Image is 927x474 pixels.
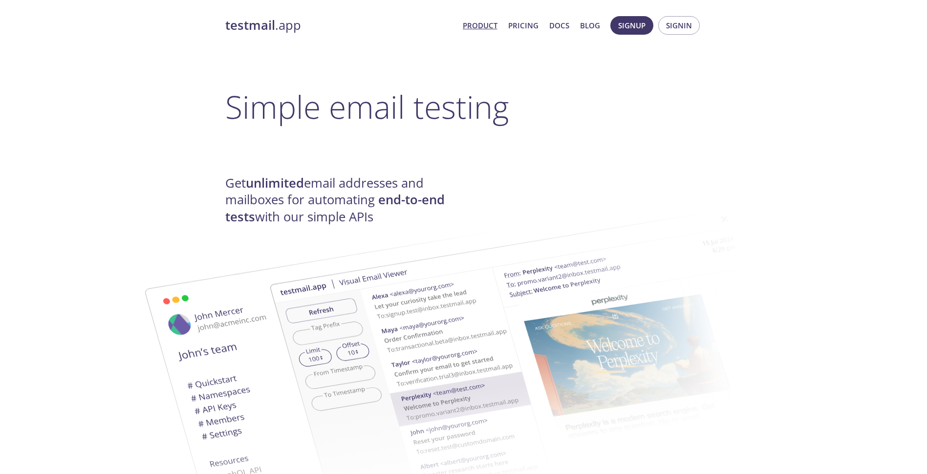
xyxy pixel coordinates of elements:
[225,17,275,34] strong: testmail
[666,19,692,32] span: Signin
[658,16,700,35] button: Signin
[610,16,653,35] button: Signup
[580,19,600,32] a: Blog
[463,19,497,32] a: Product
[225,88,702,126] h1: Simple email testing
[225,175,464,225] h4: Get email addresses and mailboxes for automating with our simple APIs
[549,19,569,32] a: Docs
[225,191,445,225] strong: end-to-end tests
[618,19,646,32] span: Signup
[508,19,539,32] a: Pricing
[246,174,304,192] strong: unlimited
[225,17,455,34] a: testmail.app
